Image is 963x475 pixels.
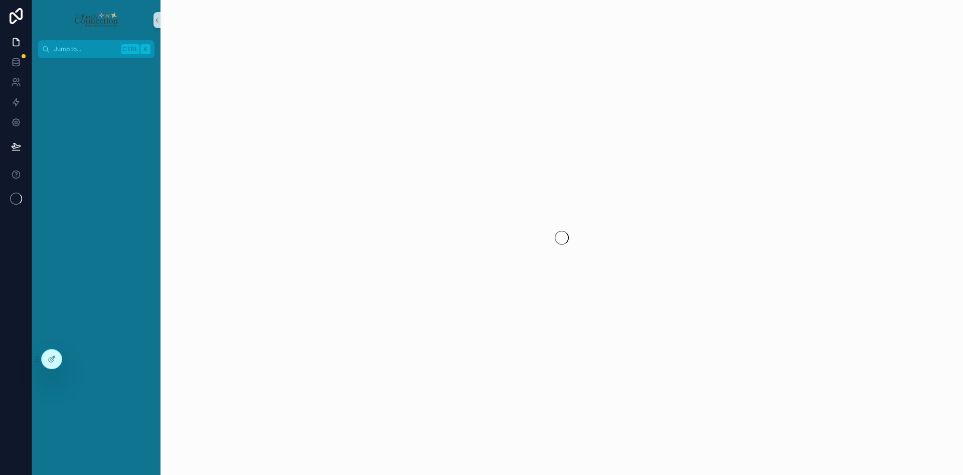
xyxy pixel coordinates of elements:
[54,45,117,53] span: Jump to...
[74,12,118,28] img: App logo
[121,44,139,54] span: Ctrl
[38,40,154,58] button: Jump to...CtrlK
[32,58,160,76] div: scrollable content
[141,45,149,53] span: K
